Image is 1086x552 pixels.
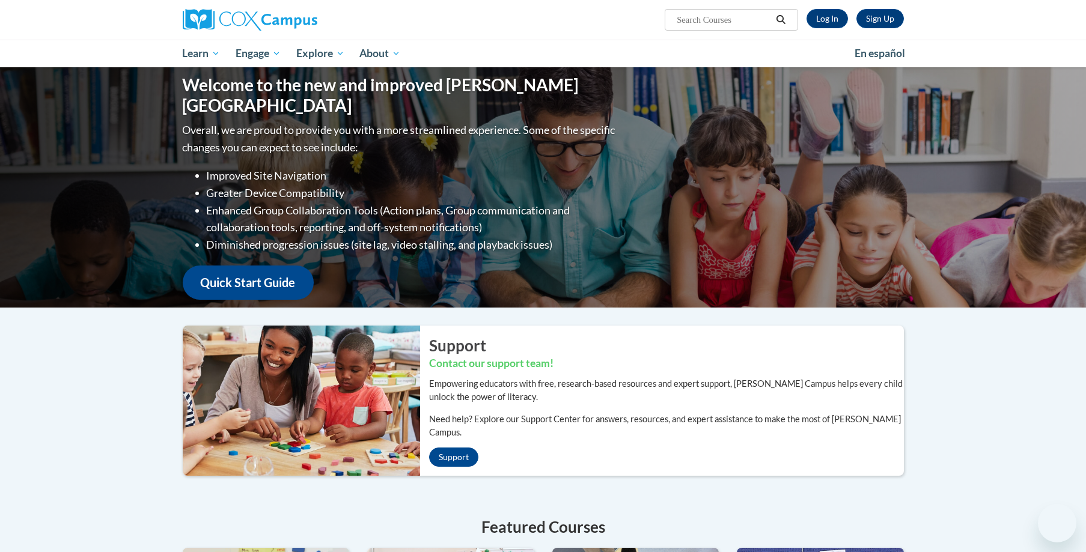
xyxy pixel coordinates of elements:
li: Greater Device Compatibility [207,184,618,202]
img: ... [174,326,420,476]
p: Need help? Explore our Support Center for answers, resources, and expert assistance to make the m... [429,413,904,439]
h4: Featured Courses [183,515,904,539]
p: Empowering educators with free, research-based resources and expert support, [PERSON_NAME] Campus... [429,377,904,404]
span: About [359,46,400,61]
h3: Contact our support team! [429,356,904,371]
a: Quick Start Guide [183,265,314,300]
a: Learn [175,40,228,67]
span: Explore [296,46,344,61]
li: Improved Site Navigation [207,167,618,184]
a: Support [429,447,478,467]
span: En español [855,47,905,59]
a: About [352,40,408,67]
div: Main menu [165,40,922,67]
li: Enhanced Group Collaboration Tools (Action plans, Group communication and collaboration tools, re... [207,202,618,237]
a: Log In [807,9,848,28]
a: Register [856,9,904,28]
h2: Support [429,335,904,356]
p: Overall, we are proud to provide you with a more streamlined experience. Some of the specific cha... [183,121,618,156]
span: Engage [236,46,281,61]
h1: Welcome to the new and improved [PERSON_NAME][GEOGRAPHIC_DATA] [183,75,618,115]
li: Diminished progression issues (site lag, video stalling, and playback issues) [207,236,618,253]
a: Engage [228,40,288,67]
a: Cox Campus [183,9,411,31]
input: Search Courses [676,13,772,27]
iframe: Button to launch messaging window [1038,504,1076,542]
button: Search [772,13,790,27]
a: En español [847,41,913,66]
span: Learn [182,46,220,61]
a: Explore [288,40,352,67]
img: Cox Campus [183,9,317,31]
